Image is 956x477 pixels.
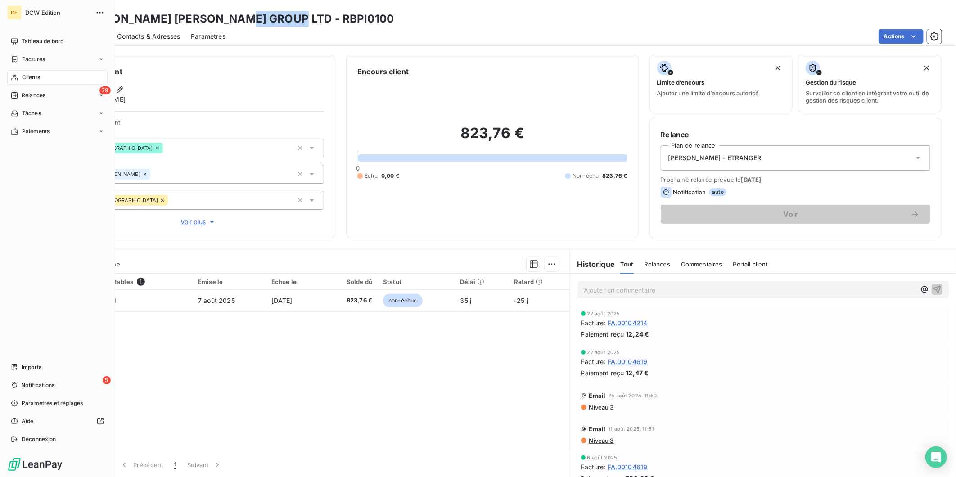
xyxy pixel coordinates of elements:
[588,437,614,444] span: Niveau 3
[54,66,324,77] h6: Informations client
[174,460,176,469] span: 1
[806,90,934,104] span: Surveiller ce client en intégrant votre outil de gestion des risques client.
[661,129,930,140] h6: Relance
[7,457,63,472] img: Logo LeanPay
[72,217,324,227] button: Voir plus
[608,426,654,432] span: 11 août 2025, 11:51
[99,86,111,94] span: 79
[383,278,449,285] div: Statut
[22,363,41,371] span: Imports
[22,37,63,45] span: Tableau de bord
[581,368,624,378] span: Paiement reçu
[103,376,111,384] span: 5
[733,261,768,268] span: Portail client
[514,297,528,304] span: -25 j
[661,205,930,224] button: Voir
[22,73,40,81] span: Clients
[198,297,235,304] span: 7 août 2025
[22,91,45,99] span: Relances
[608,393,657,398] span: 25 août 2025, 11:50
[25,9,90,16] span: DCW Edition
[22,417,34,425] span: Aide
[150,170,158,178] input: Ajouter une valeur
[581,462,606,472] span: Facture :
[460,297,472,304] span: 35 j
[589,425,606,432] span: Email
[608,357,648,366] span: FA.00104619
[180,217,216,226] span: Voir plus
[327,278,372,285] div: Solde dû
[573,172,599,180] span: Non-échu
[645,261,670,268] span: Relances
[72,119,324,131] span: Propriétés Client
[608,318,648,328] span: FA.00104214
[356,165,360,172] span: 0
[587,311,620,316] span: 27 août 2025
[798,55,942,112] button: Gestion du risqueSurveiller ce client en intégrant votre outil de gestion des risques client.
[383,294,422,307] span: non-échue
[657,79,705,86] span: Limite d’encours
[168,196,175,204] input: Ajouter une valeur
[668,153,762,162] span: [PERSON_NAME] - ETRANGER
[114,455,169,474] button: Précédent
[7,414,108,428] a: Aide
[588,404,614,411] span: Niveau 3
[182,455,227,474] button: Suivant
[79,11,394,27] h3: [PERSON_NAME] [PERSON_NAME] GROUP LTD - RBPI0100
[271,278,316,285] div: Échue le
[657,90,759,97] span: Ajouter une limite d’encours autorisé
[169,455,182,474] button: 1
[587,350,620,355] span: 27 août 2025
[741,176,762,183] span: [DATE]
[620,261,634,268] span: Tout
[581,329,624,339] span: Paiement reçu
[626,368,649,378] span: 12,47 €
[581,357,606,366] span: Facture :
[673,189,706,196] span: Notification
[381,172,399,180] span: 0,00 €
[649,55,793,112] button: Limite d’encoursAjouter une limite d’encours autorisé
[357,124,627,151] h2: 823,76 €
[22,435,56,443] span: Déconnexion
[570,259,615,270] h6: Historique
[21,381,54,389] span: Notifications
[365,172,378,180] span: Échu
[191,32,225,41] span: Paramètres
[589,392,606,399] span: Email
[460,278,504,285] div: Délai
[22,55,45,63] span: Factures
[681,261,722,268] span: Commentaires
[925,446,947,468] div: Open Intercom Messenger
[709,188,726,196] span: auto
[7,5,22,20] div: DE
[661,176,930,183] span: Prochaine relance prévue le
[271,297,293,304] span: [DATE]
[83,145,153,151] span: PAYS - [GEOGRAPHIC_DATA]
[117,32,180,41] span: Contacts & Adresses
[137,278,145,286] span: 1
[626,329,649,339] span: 12,24 €
[77,278,187,286] div: Pièces comptables
[198,278,261,285] div: Émise le
[83,198,158,203] span: Agent - . [GEOGRAPHIC_DATA]
[672,211,911,218] span: Voir
[163,144,170,152] input: Ajouter une valeur
[608,462,648,472] span: FA.00104619
[602,172,627,180] span: 823,76 €
[879,29,924,44] button: Actions
[327,296,372,305] span: 823,76 €
[22,109,41,117] span: Tâches
[22,399,83,407] span: Paramètres et réglages
[357,66,409,77] h6: Encours client
[806,79,856,86] span: Gestion du risque
[587,455,618,460] span: 6 août 2025
[22,127,50,135] span: Paiements
[581,318,606,328] span: Facture :
[514,278,564,285] div: Retard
